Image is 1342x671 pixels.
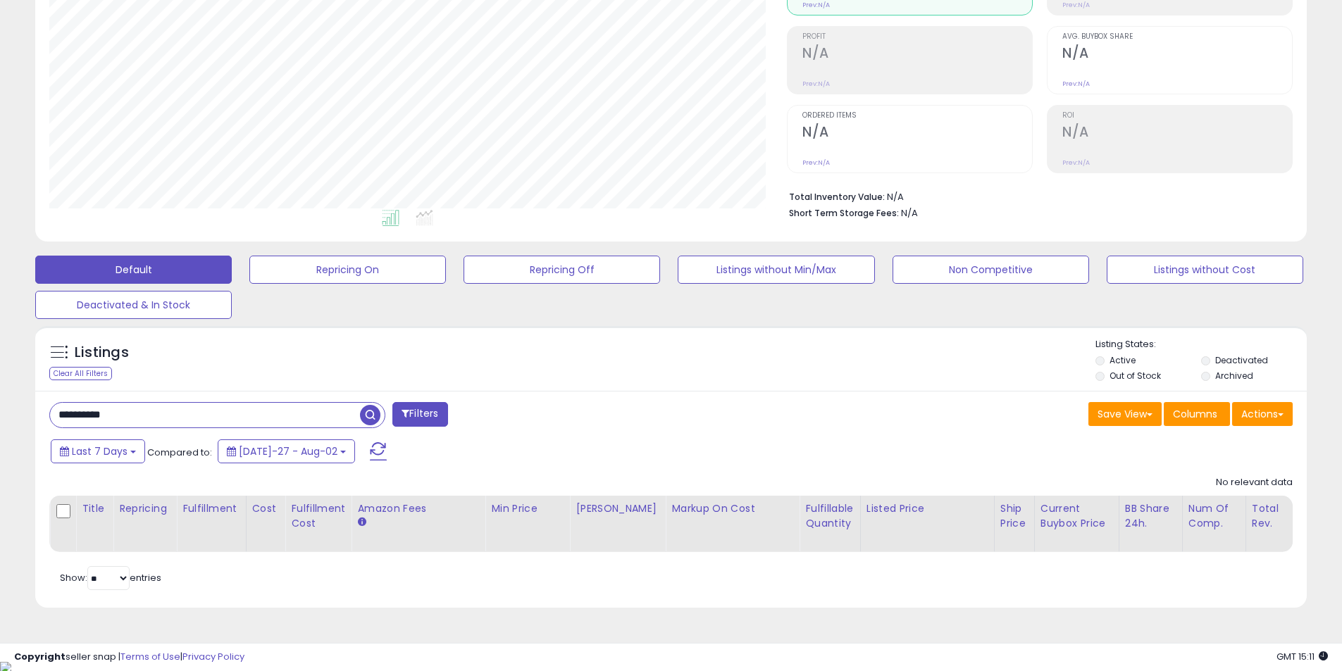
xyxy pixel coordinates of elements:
p: Listing States: [1095,338,1307,351]
small: Amazon Fees. [357,516,366,529]
span: Show: entries [60,571,161,584]
a: Terms of Use [120,650,180,663]
h2: N/A [802,124,1032,143]
button: Non Competitive [893,256,1089,284]
div: seller snap | | [14,651,244,664]
small: Prev: N/A [802,1,830,9]
button: Actions [1232,402,1293,426]
div: Repricing [119,501,170,516]
button: Deactivated & In Stock [35,291,232,319]
span: Last 7 Days [72,444,128,458]
a: Privacy Policy [182,650,244,663]
h2: N/A [1062,124,1292,143]
span: Compared to: [147,446,212,459]
button: Listings without Min/Max [678,256,874,284]
span: N/A [901,206,918,220]
div: Listed Price [866,501,988,516]
div: Amazon Fees [357,501,479,516]
b: Total Inventory Value: [789,191,885,203]
div: Min Price [491,501,564,516]
h2: N/A [1062,45,1292,64]
b: Short Term Storage Fees: [789,207,899,219]
button: Repricing On [249,256,446,284]
button: Columns [1164,402,1230,426]
div: Total Rev. [1252,501,1303,531]
h5: Listings [75,343,129,363]
div: Num of Comp. [1188,501,1240,531]
button: [DATE]-27 - Aug-02 [218,439,355,463]
small: Prev: N/A [1062,158,1090,167]
strong: Copyright [14,650,66,663]
label: Active [1110,354,1136,366]
label: Out of Stock [1110,370,1161,382]
span: [DATE]-27 - Aug-02 [239,444,337,458]
div: Ship Price [1000,501,1029,531]
div: Current Buybox Price [1040,501,1113,531]
span: ROI [1062,112,1292,120]
div: Markup on Cost [671,501,793,516]
div: Cost [252,501,280,516]
span: Columns [1173,407,1217,421]
button: Last 7 Days [51,439,145,463]
span: Profit [802,33,1032,41]
div: Fulfillment Cost [291,501,345,531]
div: Title [82,501,107,516]
small: Prev: N/A [802,158,830,167]
label: Deactivated [1215,354,1268,366]
span: Avg. Buybox Share [1062,33,1292,41]
div: Fulfillable Quantity [805,501,854,531]
div: Fulfillment [182,501,240,516]
li: N/A [789,187,1282,204]
span: Ordered Items [802,112,1032,120]
small: Prev: N/A [1062,1,1090,9]
button: Repricing Off [464,256,660,284]
h2: N/A [802,45,1032,64]
button: Filters [392,402,447,427]
button: Listings without Cost [1107,256,1303,284]
button: Default [35,256,232,284]
button: Save View [1088,402,1162,426]
div: BB Share 24h. [1125,501,1176,531]
div: No relevant data [1216,476,1293,489]
small: Prev: N/A [1062,80,1090,88]
div: Clear All Filters [49,367,112,380]
small: Prev: N/A [802,80,830,88]
th: The percentage added to the cost of goods (COGS) that forms the calculator for Min & Max prices. [666,496,800,552]
div: [PERSON_NAME] [576,501,659,516]
label: Archived [1215,370,1253,382]
span: 2025-08-10 15:11 GMT [1276,650,1328,663]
